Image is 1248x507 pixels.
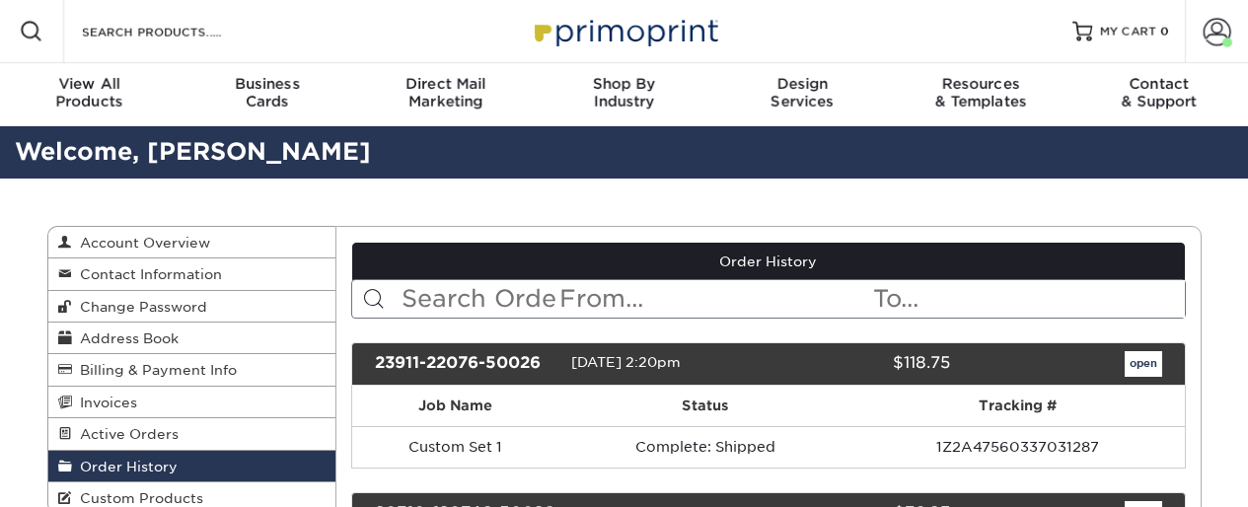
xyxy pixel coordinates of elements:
a: Direct MailMarketing [356,63,535,126]
td: Custom Set 1 [352,426,559,468]
span: Direct Mail [356,75,535,93]
span: Address Book [72,330,179,346]
span: MY CART [1100,24,1156,40]
span: Invoices [72,395,137,410]
span: Design [713,75,892,93]
a: Shop ByIndustry [535,63,713,126]
div: Marketing [356,75,535,110]
a: Resources& Templates [892,63,1070,126]
a: Order History [352,243,1185,280]
div: Industry [535,75,713,110]
span: Active Orders [72,426,179,442]
a: DesignServices [713,63,892,126]
a: Address Book [48,323,336,354]
input: To... [871,280,1185,318]
a: BusinessCards [179,63,357,126]
a: Contact Information [48,258,336,290]
span: Order History [72,459,178,474]
span: Contact [1069,75,1248,93]
span: Resources [892,75,1070,93]
span: Business [179,75,357,93]
a: Contact& Support [1069,63,1248,126]
span: Change Password [72,299,207,315]
a: open [1125,351,1162,377]
span: Shop By [535,75,713,93]
a: Change Password [48,291,336,323]
input: Search Orders... [400,280,557,318]
th: Job Name [352,386,559,426]
td: Complete: Shipped [559,426,851,468]
div: & Templates [892,75,1070,110]
span: Contact Information [72,266,222,282]
span: Account Overview [72,235,210,251]
td: 1Z2A47560337031287 [851,426,1185,468]
a: Active Orders [48,418,336,450]
div: & Support [1069,75,1248,110]
span: Custom Products [72,490,203,506]
input: SEARCH PRODUCTS..... [80,20,272,43]
a: Billing & Payment Info [48,354,336,386]
div: 23911-22076-50026 [360,351,571,377]
th: Status [559,386,851,426]
div: Services [713,75,892,110]
div: $118.75 [754,351,965,377]
a: Invoices [48,387,336,418]
input: From... [557,280,871,318]
span: Billing & Payment Info [72,362,237,378]
span: 0 [1160,25,1169,38]
a: Order History [48,451,336,482]
th: Tracking # [851,386,1185,426]
a: Account Overview [48,227,336,258]
span: [DATE] 2:20pm [571,354,681,370]
img: Primoprint [526,10,723,52]
div: Cards [179,75,357,110]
